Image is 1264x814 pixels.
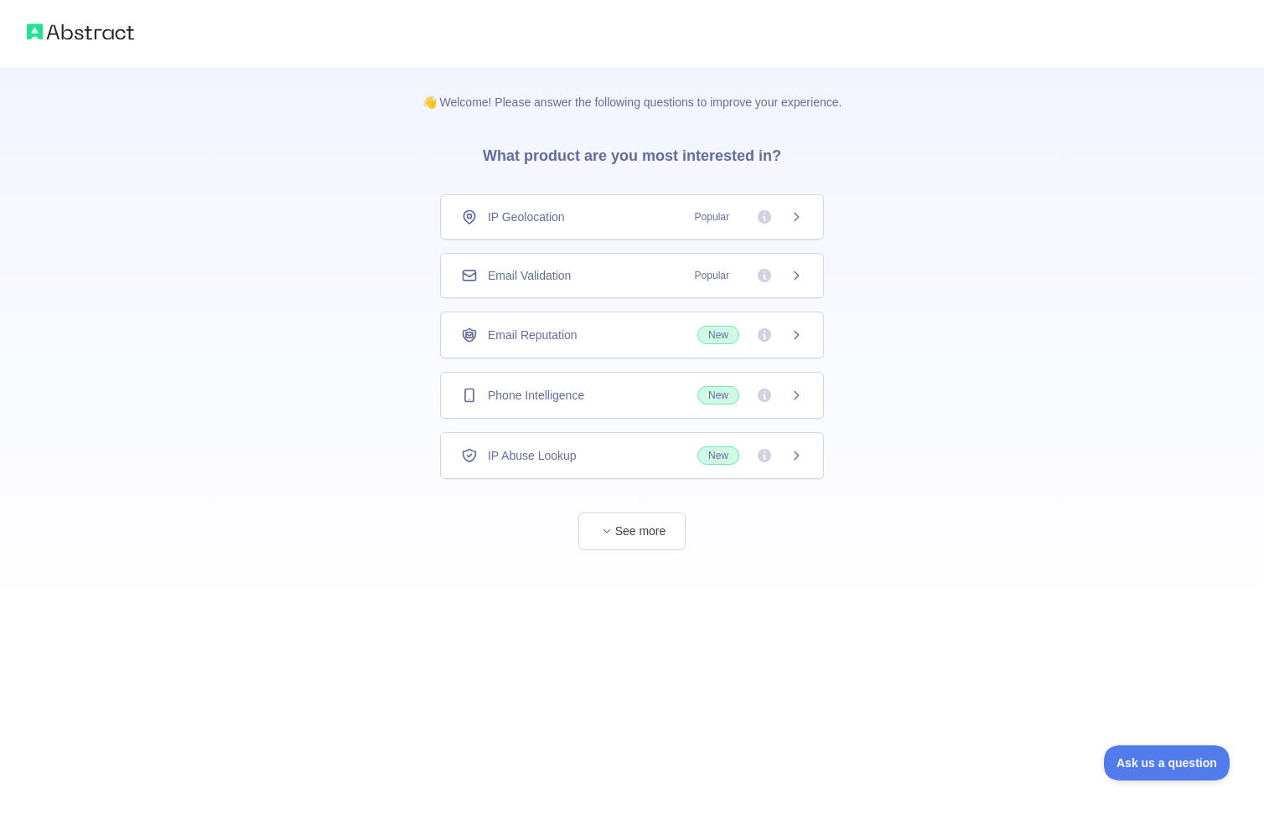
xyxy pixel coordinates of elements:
button: See more [578,513,686,550]
img: Abstract logo [27,20,134,44]
span: New [697,386,739,404]
span: IP Geolocation [488,209,565,225]
iframe: Toggle Customer Support [1104,745,1230,781]
span: IP Abuse Lookup [488,447,577,464]
span: Phone Intelligence [488,387,584,404]
span: Email Validation [488,267,571,284]
h3: What product are you most interested in? [456,111,808,194]
span: New [697,326,739,344]
span: Popular [685,209,739,225]
span: Popular [685,267,739,284]
p: 👋 Welcome! Please answer the following questions to improve your experience. [396,67,869,111]
span: Email Reputation [488,327,578,343]
span: New [697,446,739,465]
